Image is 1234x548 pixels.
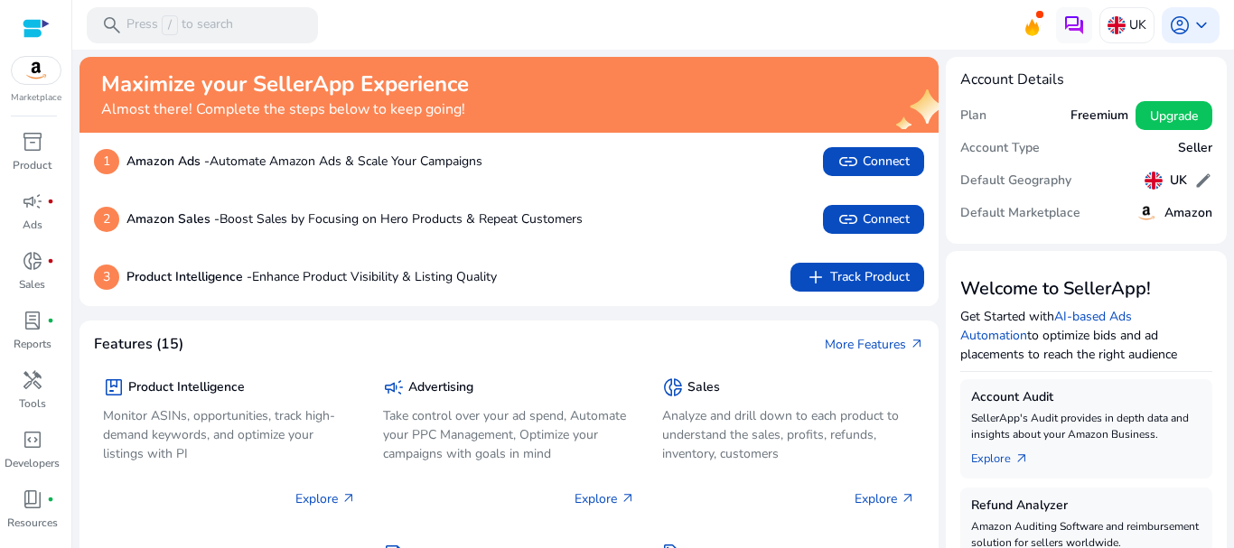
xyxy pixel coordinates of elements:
[837,209,910,230] span: Connect
[101,14,123,36] span: search
[94,149,119,174] p: 1
[13,157,51,173] p: Product
[101,101,469,118] h4: Almost there! Complete the steps below to keep going!
[837,209,859,230] span: link
[960,308,1132,344] a: AI-based Ads Automation
[94,207,119,232] p: 2
[1164,206,1212,221] h5: Amazon
[960,206,1080,221] h5: Default Marketplace
[805,266,827,288] span: add
[19,276,45,293] p: Sales
[7,515,58,531] p: Resources
[383,376,405,398] span: campaign
[1136,202,1157,224] img: amazon.svg
[687,380,720,395] h5: Sales
[960,71,1213,88] h4: Account Details
[47,317,54,324] span: fiber_manual_record
[960,141,1040,156] h5: Account Type
[295,489,356,508] p: Explore
[1070,108,1128,124] h5: Freemium
[1194,172,1212,190] span: edit
[341,491,356,506] span: arrow_outward
[126,209,583,228] p: Boost Sales by Focusing on Hero Products & Repeat Customers
[823,147,924,176] button: linkConnect
[1169,14,1191,36] span: account_circle
[1136,101,1212,130] button: Upgrade
[1178,141,1212,156] h5: Seller
[103,406,356,463] p: Monitor ASINs, opportunities, track high-demand keywords, and optimize your listings with PI
[47,257,54,265] span: fiber_manual_record
[621,491,635,506] span: arrow_outward
[126,15,233,35] p: Press to search
[5,455,60,471] p: Developers
[1191,14,1212,36] span: keyboard_arrow_down
[22,488,43,510] span: book_4
[960,108,986,124] h5: Plan
[805,266,910,288] span: Track Product
[971,390,1202,405] h5: Account Audit
[23,217,42,233] p: Ads
[12,57,61,84] img: amazon.svg
[47,496,54,503] span: fiber_manual_record
[960,278,1213,300] h3: Welcome to SellerApp!
[855,489,915,508] p: Explore
[1129,9,1146,41] p: UK
[126,152,482,171] p: Automate Amazon Ads & Scale Your Campaigns
[837,151,859,172] span: link
[22,250,43,272] span: donut_small
[1145,172,1163,190] img: uk.svg
[14,336,51,352] p: Reports
[162,15,178,35] span: /
[47,198,54,205] span: fiber_manual_record
[1108,16,1126,34] img: uk.svg
[1150,107,1198,125] span: Upgrade
[910,337,924,351] span: arrow_outward
[128,380,245,395] h5: Product Intelligence
[11,91,61,105] p: Marketplace
[662,406,915,463] p: Analyze and drill down to each product to understand the sales, profits, refunds, inventory, cust...
[790,263,924,292] button: addTrack Product
[971,410,1202,442] p: SellerApp's Audit provides in depth data and insights about your Amazon Business.
[901,491,915,506] span: arrow_outward
[126,268,252,285] b: Product Intelligence -
[94,336,183,353] h4: Features (15)
[22,429,43,450] span: code_blocks
[662,376,684,398] span: donut_small
[22,310,43,331] span: lab_profile
[960,307,1213,364] p: Get Started with to optimize bids and ad placements to reach the right audience
[22,369,43,391] span: handyman
[19,395,46,412] p: Tools
[837,151,910,172] span: Connect
[103,376,125,398] span: package
[971,442,1043,468] a: Explorearrow_outward
[825,335,924,354] a: More Featuresarrow_outward
[22,131,43,153] span: inventory_2
[960,173,1071,189] h5: Default Geography
[94,265,119,290] p: 3
[126,267,497,286] p: Enhance Product Visibility & Listing Quality
[101,71,469,98] h2: Maximize your SellerApp Experience
[1170,173,1187,189] h5: UK
[971,498,1202,514] h5: Refund Analyzer
[126,210,220,228] b: Amazon Sales -
[575,489,635,508] p: Explore
[383,406,636,463] p: Take control over your ad spend, Automate your PPC Management, Optimize your campaigns with goals...
[1014,451,1029,466] span: arrow_outward
[408,380,473,395] h5: Advertising
[126,153,210,170] b: Amazon Ads -
[22,190,43,212] span: campaign
[823,205,924,234] button: linkConnect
